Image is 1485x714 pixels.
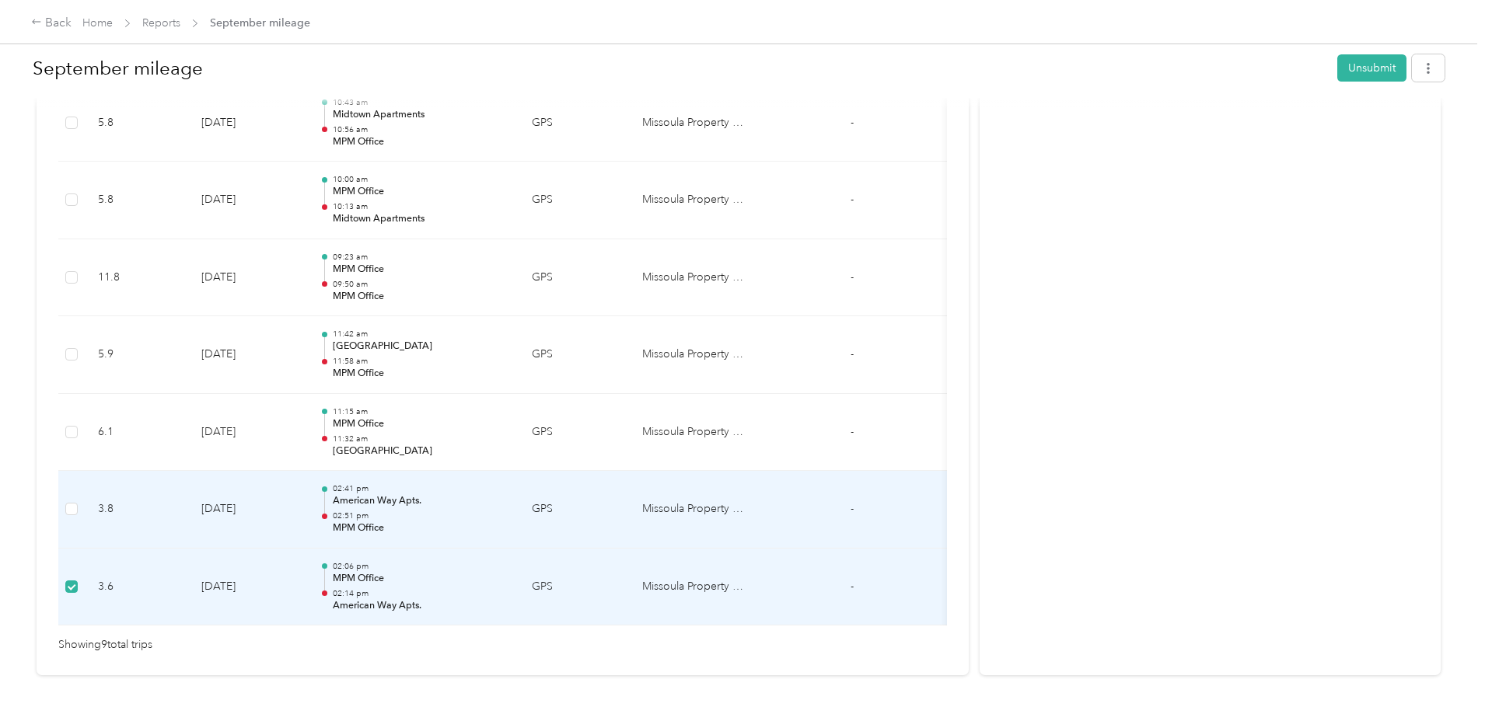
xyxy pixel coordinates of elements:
[630,394,756,472] td: Missoula Property Management
[333,279,507,290] p: 09:50 am
[210,15,310,31] span: September mileage
[333,561,507,572] p: 02:06 pm
[333,510,507,521] p: 02:51 pm
[189,162,308,239] td: [DATE]
[333,252,507,263] p: 09:23 am
[519,471,630,549] td: GPS
[333,135,507,149] p: MPM Office
[851,347,854,360] span: -
[333,599,507,613] p: American Way Apts.
[142,16,180,30] a: Reports
[333,444,507,458] p: [GEOGRAPHIC_DATA]
[333,483,507,494] p: 02:41 pm
[333,406,507,417] p: 11:15 am
[333,434,507,444] p: 11:32 am
[630,549,756,626] td: Missoula Property Management
[82,16,113,30] a: Home
[333,572,507,586] p: MPM Office
[86,471,189,549] td: 3.8
[86,394,189,472] td: 6.1
[189,394,308,472] td: [DATE]
[33,50,1326,87] h1: September mileage
[333,340,507,354] p: [GEOGRAPHIC_DATA]
[333,108,507,122] p: Midtown Apartments
[333,185,507,199] p: MPM Office
[333,356,507,367] p: 11:58 am
[1398,627,1485,714] iframe: Everlance-gr Chat Button Frame
[519,549,630,626] td: GPS
[851,270,854,284] span: -
[189,239,308,317] td: [DATE]
[519,394,630,472] td: GPS
[519,162,630,239] td: GPS
[630,239,756,317] td: Missoula Property Management
[333,367,507,381] p: MPM Office
[630,162,756,239] td: Missoula Property Management
[851,580,854,593] span: -
[333,212,507,226] p: Midtown Apartments
[86,162,189,239] td: 5.8
[86,316,189,394] td: 5.9
[333,494,507,508] p: American Way Apts.
[333,124,507,135] p: 10:56 am
[851,425,854,438] span: -
[333,201,507,212] p: 10:13 am
[189,549,308,626] td: [DATE]
[333,417,507,431] p: MPM Office
[86,85,189,162] td: 5.8
[86,549,189,626] td: 3.6
[519,85,630,162] td: GPS
[333,174,507,185] p: 10:00 am
[519,239,630,317] td: GPS
[333,588,507,599] p: 02:14 pm
[333,521,507,535] p: MPM Office
[1337,54,1406,82] button: Unsubmit
[86,239,189,317] td: 11.8
[851,193,854,206] span: -
[851,502,854,515] span: -
[851,116,854,129] span: -
[630,316,756,394] td: Missoula Property Management
[189,471,308,549] td: [DATE]
[519,316,630,394] td: GPS
[333,263,507,277] p: MPM Office
[58,636,152,653] span: Showing 9 total trips
[333,290,507,304] p: MPM Office
[31,14,72,33] div: Back
[630,471,756,549] td: Missoula Property Management
[333,329,507,340] p: 11:42 am
[189,85,308,162] td: [DATE]
[189,316,308,394] td: [DATE]
[630,85,756,162] td: Missoula Property Management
